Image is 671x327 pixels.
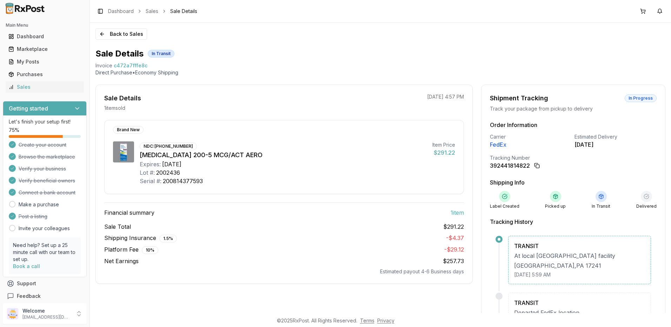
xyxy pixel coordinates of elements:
[432,141,455,148] div: Item Price
[3,277,87,290] button: Support
[6,22,84,28] h2: Main Menu
[514,242,645,250] div: TRANSIT
[6,68,84,81] a: Purchases
[490,93,548,103] div: Shipment Tracking
[104,93,141,103] div: Sale Details
[545,203,566,209] div: Picked up
[8,71,81,78] div: Purchases
[514,271,645,278] div: [DATE] 5:59 AM
[159,235,177,242] div: 1.5 %
[9,118,81,125] p: Let's finish your setup first!
[19,189,75,196] span: Connect a bank account
[104,234,177,242] span: Shipping Insurance
[3,290,87,302] button: Feedback
[95,28,147,40] button: Back to Sales
[148,50,174,58] div: In Transit
[490,161,530,170] div: 392441814822
[108,8,197,15] nav: breadcrumb
[140,150,427,160] div: [MEDICAL_DATA] 200-5 MCG/ACT AERO
[9,104,48,113] h3: Getting started
[113,141,134,162] img: Dulera 200-5 MCG/ACT AERO
[95,69,665,76] p: Direct Purchase • Economy Shipping
[6,43,84,55] a: Marketplace
[104,257,139,265] span: Net Earnings
[636,203,657,209] div: Delivered
[8,84,81,91] div: Sales
[19,225,70,232] a: Invite your colleagues
[490,105,657,112] div: Track your package from pickup to delivery
[8,33,81,40] div: Dashboard
[140,160,161,168] div: Expires:
[625,94,657,102] div: In Progress
[9,127,19,134] span: 75 %
[140,168,155,177] div: Lot #:
[162,160,181,168] div: [DATE]
[3,31,87,42] button: Dashboard
[592,203,610,209] div: In Transit
[13,242,77,263] p: Need help? Set up a 25 minute call with our team to set up.
[8,46,81,53] div: Marketplace
[490,133,572,140] div: Carrier
[6,81,84,93] a: Sales
[7,308,18,319] img: User avatar
[444,246,464,253] span: - $29.12
[8,58,81,65] div: My Posts
[22,307,71,314] p: Welcome
[142,246,158,254] div: 10 %
[113,126,144,134] div: Brand New
[446,234,464,241] span: - $4.37
[95,48,144,59] h1: Sale Details
[13,263,40,269] a: Book a call
[360,318,374,323] a: Terms
[432,148,455,157] div: $291.22
[514,308,645,317] div: Departed FedEx location
[140,177,161,185] div: Serial #:
[574,140,657,149] div: [DATE]
[95,62,112,69] div: Invoice
[156,168,180,177] div: 2002436
[3,56,87,67] button: My Posts
[443,258,464,265] span: $257.73
[490,203,519,209] div: Label Created
[443,222,464,231] span: $291.22
[170,8,197,15] span: Sale Details
[514,252,645,260] div: At local [GEOGRAPHIC_DATA] facility
[490,154,657,161] div: Tracking Number
[490,140,572,149] div: FedEx
[647,303,664,320] iframe: Intercom live chat
[19,201,59,208] a: Make a purchase
[104,208,154,217] span: Financial summary
[146,8,158,15] a: Sales
[104,105,125,112] p: 1 item sold
[427,93,464,100] p: [DATE] 4:57 PM
[108,8,134,15] a: Dashboard
[490,218,657,226] h3: Tracking History
[490,178,657,187] h3: Shipping Info
[104,245,158,254] span: Platform Fee
[6,55,84,68] a: My Posts
[3,69,87,80] button: Purchases
[17,293,41,300] span: Feedback
[19,153,75,160] span: Browse the marketplace
[3,81,87,93] button: Sales
[490,121,657,129] h3: Order Information
[6,30,84,43] a: Dashboard
[163,177,203,185] div: 200814377593
[140,142,197,150] div: NDC: [PHONE_NUMBER]
[19,177,75,184] span: Verify beneficial owners
[19,213,47,220] span: Post a listing
[451,208,464,217] span: 1 item
[114,62,147,69] span: c472a7fffe8c
[19,141,66,148] span: Create your account
[3,44,87,55] button: Marketplace
[514,299,645,307] div: TRANSIT
[22,314,71,320] p: [EMAIL_ADDRESS][DOMAIN_NAME]
[377,318,394,323] a: Privacy
[104,268,464,275] div: Estimated payout 4-6 Business days
[19,165,66,172] span: Verify your business
[104,222,131,231] span: Sale Total
[574,133,657,140] div: Estimated Delivery
[514,261,645,270] div: [GEOGRAPHIC_DATA] , PA 17241
[3,3,48,14] img: RxPost Logo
